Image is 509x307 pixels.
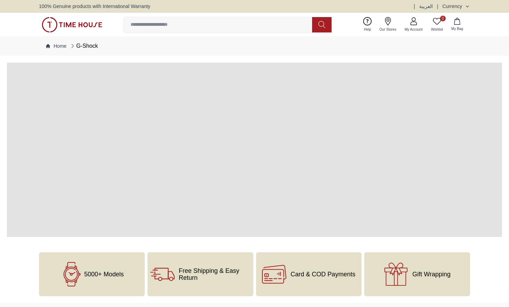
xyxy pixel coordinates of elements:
span: Free Shipping & Easy Return [179,267,250,281]
span: My Bag [448,26,466,31]
a: 0Wishlist [427,16,447,33]
div: G-Shock [69,42,98,50]
span: Help [361,27,374,32]
a: Home [46,43,66,49]
button: العربية [419,3,433,10]
span: 0 [440,16,446,21]
button: My Bag [447,16,467,33]
img: ... [42,17,102,32]
div: Currency [442,3,465,10]
span: | [414,3,415,10]
span: Gift Wrapping [412,271,451,278]
span: My Account [402,27,426,32]
span: | [437,3,438,10]
span: 100% Genuine products with International Warranty [39,3,150,10]
nav: Breadcrumb [39,36,470,56]
span: Wishlist [428,27,446,32]
span: 5000+ Models [84,271,124,278]
span: Card & COD Payments [291,271,355,278]
a: Help [360,16,375,33]
a: Our Stores [375,16,400,33]
span: Our Stores [377,27,399,32]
